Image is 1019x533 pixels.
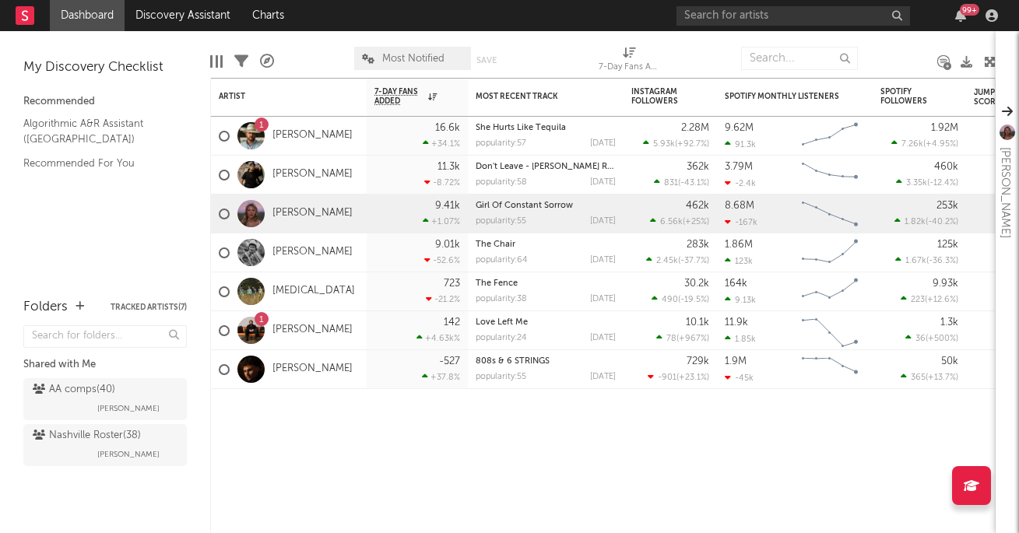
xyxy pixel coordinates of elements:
div: ( ) [901,294,958,304]
svg: Chart title [795,350,865,389]
span: 490 [662,296,678,304]
span: Most Notified [382,54,444,64]
div: Nashville Roster ( 38 ) [33,426,141,445]
div: popularity: 38 [476,295,527,303]
div: -21.2 % [426,294,460,304]
div: The Fence [476,279,616,288]
div: [DATE] [590,373,616,381]
span: [PERSON_NAME] [97,399,160,418]
div: Jump Score [974,88,1013,107]
div: -45k [725,373,754,383]
a: [PERSON_NAME] [272,168,353,181]
div: 462k [686,201,709,211]
svg: Chart title [795,117,865,156]
div: 11.3k [437,162,460,172]
a: Nashville Roster(38)[PERSON_NAME] [23,424,187,466]
input: Search for artists [676,6,910,26]
div: 9.13k [725,295,756,305]
div: 283k [687,240,709,250]
div: ( ) [652,294,709,304]
span: -12.4 % [929,179,956,188]
span: 2.45k [656,257,678,265]
div: 8.68M [725,201,754,211]
div: Instagram Followers [631,87,686,106]
span: 1.67k [905,257,926,265]
div: ( ) [646,255,709,265]
div: Most Recent Track [476,92,592,101]
a: [MEDICAL_DATA] [272,285,355,298]
div: 123k [725,256,753,266]
div: 9.62M [725,123,754,133]
a: Algorithmic A&R Assistant ([GEOGRAPHIC_DATA]) [23,115,171,147]
span: 5.93k [653,140,675,149]
div: 2.28M [681,123,709,133]
div: popularity: 24 [476,334,527,342]
div: 9.41k [435,201,460,211]
a: The Chair [476,240,515,249]
span: 831 [664,179,678,188]
div: -2.4k [725,178,756,188]
div: +37.8 % [422,372,460,382]
div: -8.72 % [424,177,460,188]
div: ( ) [896,177,958,188]
div: 164k [725,279,747,289]
div: 91.3k [725,139,756,149]
span: -36.3 % [929,257,956,265]
div: ( ) [656,333,709,343]
a: Girl Of Constant Sorrow [476,202,573,210]
div: 11.9k [725,317,748,328]
div: popularity: 64 [476,256,528,265]
div: 16.6k [435,123,460,133]
span: +967 % [679,335,707,343]
div: ( ) [895,255,958,265]
span: +12.6 % [927,296,956,304]
div: ( ) [894,216,958,226]
span: -37.7 % [680,257,707,265]
div: +1.07 % [423,216,460,226]
span: +92.7 % [677,140,707,149]
span: -901 [658,373,676,382]
div: popularity: 55 [476,217,526,226]
span: 6.56k [660,218,683,226]
a: [PERSON_NAME] [272,363,353,376]
a: Don't Leave - [PERSON_NAME] Remix [476,163,627,171]
div: 460k [934,162,958,172]
input: Search... [741,47,858,70]
div: 7-Day Fans Added (7-Day Fans Added) [599,58,661,77]
div: 125k [937,240,958,250]
div: ( ) [891,139,958,149]
span: 36 [915,335,926,343]
div: popularity: 55 [476,373,526,381]
div: 1.92M [931,123,958,133]
div: [DATE] [590,178,616,187]
span: -19.5 % [680,296,707,304]
div: She Hurts Like Tequila [476,124,616,132]
span: -43.1 % [680,179,707,188]
div: Artist [219,92,336,101]
div: 362k [687,162,709,172]
div: Girl Of Constant Sorrow [476,202,616,210]
a: [PERSON_NAME] [272,324,353,337]
span: +25 % [685,218,707,226]
div: ( ) [648,372,709,382]
a: AA comps(40)[PERSON_NAME] [23,378,187,420]
div: -52.6 % [424,255,460,265]
div: 50k [941,356,958,366]
div: Don't Leave - Jolene Remix [476,163,616,171]
div: Spotify Monthly Listeners [725,92,842,101]
a: [PERSON_NAME] [272,207,353,220]
div: ( ) [654,177,709,188]
div: -167k [725,217,757,227]
div: Edit Columns [210,39,223,84]
div: 99 + [960,4,979,16]
div: [DATE] [590,139,616,148]
div: 1.9M [725,356,747,366]
div: 142 [444,317,460,328]
div: 9.93k [933,279,958,289]
div: [DATE] [590,256,616,265]
a: The Fence [476,279,518,288]
div: +34.1 % [423,139,460,149]
button: Save [476,56,497,65]
div: Folders [23,298,68,317]
div: Recommended [23,93,187,111]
